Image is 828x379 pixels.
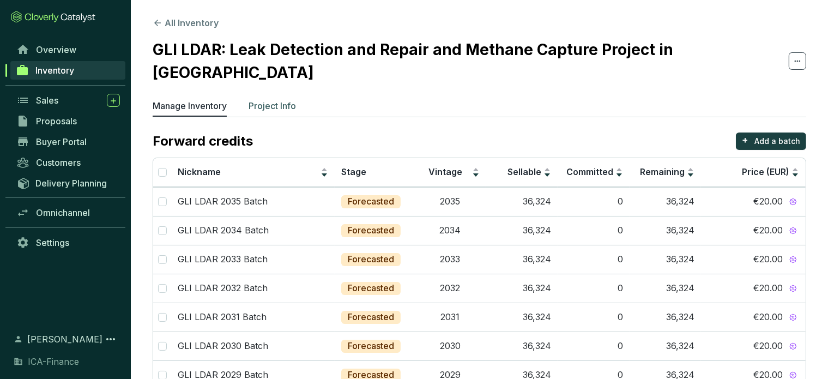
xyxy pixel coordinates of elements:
span: Committed [566,166,613,177]
button: +Add a batch [736,133,806,150]
p: Forecasted [348,311,394,323]
td: 36,324 [486,332,558,360]
a: Buyer Portal [11,133,125,151]
span: €20.00 [753,311,783,323]
p: GLI LDAR 2031 Batch [178,311,267,323]
p: GLI LDAR 2034 Batch [178,225,269,237]
p: Manage Inventory [153,99,227,112]
td: 0 [558,216,630,245]
a: Omnichannel [11,203,125,222]
td: 2035 [414,187,486,216]
td: 0 [558,303,630,332]
span: €20.00 [753,196,783,208]
button: All Inventory [153,16,219,29]
td: 0 [558,274,630,303]
span: €20.00 [753,225,783,237]
p: Forecasted [348,282,394,294]
td: 2032 [414,274,486,303]
span: Delivery Planning [35,178,107,189]
p: GLI LDAR 2033 Batch [178,254,268,266]
th: Stage [335,158,414,187]
span: €20.00 [753,254,783,266]
span: Nickname [178,166,221,177]
a: Inventory [10,61,125,80]
td: 2033 [414,245,486,274]
td: 36,324 [486,245,558,274]
p: GLI LDAR 2035 Batch [178,196,268,208]
td: 36,324 [630,216,702,245]
p: Forward credits [153,133,253,150]
span: €20.00 [753,340,783,352]
span: Stage [341,166,366,177]
p: Add a batch [754,136,800,147]
a: Overview [11,40,125,59]
p: Project Info [249,99,296,112]
td: 36,324 [630,303,702,332]
span: Sellable [507,166,541,177]
span: Sales [36,95,58,106]
p: Forecasted [348,225,394,237]
td: 36,324 [486,216,558,245]
span: Price (EUR) [742,166,789,177]
a: Proposals [11,112,125,130]
span: Vintage [428,166,462,177]
td: 0 [558,245,630,274]
span: Inventory [35,65,74,76]
p: + [742,133,748,148]
span: Omnichannel [36,207,90,218]
td: 0 [558,332,630,360]
td: 36,324 [630,187,702,216]
td: 36,324 [486,303,558,332]
td: 0 [558,187,630,216]
span: [PERSON_NAME] [27,333,102,346]
span: Remaining [640,166,685,177]
span: Settings [36,237,69,248]
a: Delivery Planning [11,174,125,192]
td: 36,324 [630,274,702,303]
td: 2031 [414,303,486,332]
span: Customers [36,157,81,168]
a: Customers [11,153,125,172]
span: Buyer Portal [36,136,87,147]
td: 36,324 [630,332,702,360]
p: Forecasted [348,196,394,208]
span: Overview [36,44,76,55]
p: GLI LDAR 2030 Batch [178,340,268,352]
p: Forecasted [348,254,394,266]
a: Settings [11,233,125,252]
span: Proposals [36,116,77,127]
td: 36,324 [630,245,702,274]
td: 2030 [414,332,486,360]
p: GLI LDAR 2032 Batch [178,282,268,294]
span: €20.00 [753,282,783,294]
td: 2034 [414,216,486,245]
td: 36,324 [486,187,558,216]
h2: GLI LDAR: Leak Detection and Repair and Methane Capture Project in [GEOGRAPHIC_DATA] [153,38,789,84]
a: Sales [11,91,125,110]
td: 36,324 [486,274,558,303]
span: ICA-Finance [28,355,79,368]
p: Forecasted [348,340,394,352]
